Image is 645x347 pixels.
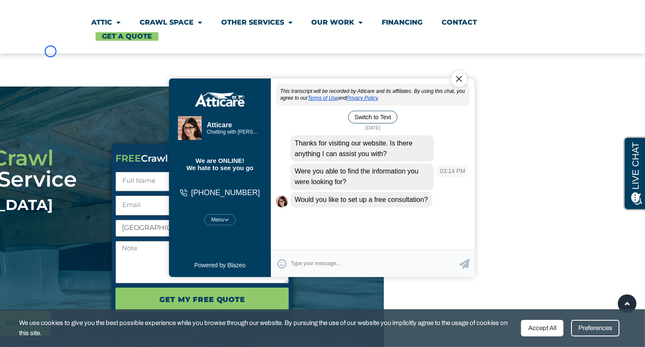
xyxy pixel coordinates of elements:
[91,13,121,32] a: Attic
[382,13,423,32] a: Financing
[571,320,620,336] div: Preferences
[130,113,274,139] div: Were you able to find the information you were looking for?
[115,288,289,311] button: Get My FREE Quote
[160,292,245,307] span: Get My FREE Quote
[140,13,202,32] a: Crawl Space
[276,115,309,126] span: 03:14 pm
[116,145,128,157] img: Live Agent
[131,205,299,221] textarea: Type your response and press Return or Send
[115,172,289,192] input: Full Name
[442,13,477,32] a: Contact
[521,320,563,336] div: Accept All
[312,13,363,32] a: Our Work
[130,141,272,157] div: Would you like to set up a free consultation?
[115,196,200,215] input: Email
[203,74,223,81] span: [DATE]
[21,7,68,17] span: Opens a chat window
[91,13,554,41] nav: Menu
[221,13,293,32] a: Other Services
[188,60,237,73] button: Switch to Text
[19,318,515,339] span: We use cookies to give you the best possible experience while you browse through our website. By ...
[115,153,141,164] span: FREE
[117,209,127,218] span: Select Emoticon
[115,154,289,163] div: Crawl Space Inspection
[160,50,485,297] iframe: Chat Exit Popup
[96,32,158,41] a: Get A Quote
[130,85,274,111] div: Thanks for visiting our website. Is there anything I can assist you with?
